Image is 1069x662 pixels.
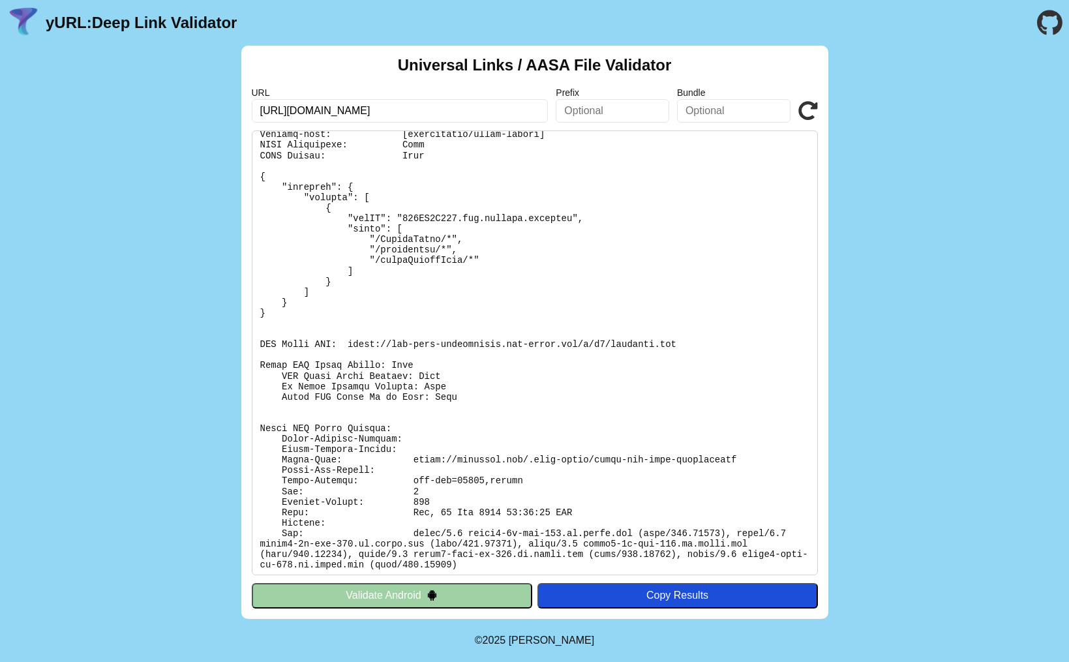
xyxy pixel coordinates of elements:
input: Optional [556,99,669,123]
a: Michael Ibragimchayev's Personal Site [509,635,595,646]
label: Prefix [556,87,669,98]
pre: Lorem ipsu do: sitam://consecte.adi/.elit-seddo/eiusm-tem-inci-utlaboreetd Ma Aliquaen: Admi Veni... [252,130,818,575]
span: 2025 [483,635,506,646]
img: yURL Logo [7,6,40,40]
label: Bundle [677,87,790,98]
a: yURL:Deep Link Validator [46,14,237,32]
button: Copy Results [537,583,818,608]
input: Optional [677,99,790,123]
div: Copy Results [544,590,811,601]
input: Required [252,99,549,123]
h2: Universal Links / AASA File Validator [398,56,672,74]
label: URL [252,87,549,98]
img: droidIcon.svg [427,590,438,601]
footer: © [475,619,594,662]
button: Validate Android [252,583,532,608]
